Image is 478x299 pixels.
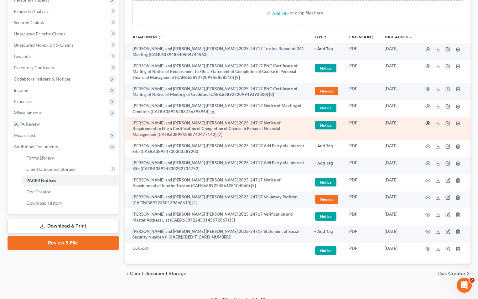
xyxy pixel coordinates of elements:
[314,47,333,51] button: + Add Tag
[21,197,119,209] a: Download History
[21,164,119,175] a: Client Document Storage
[314,86,339,96] a: Hearing
[344,243,380,259] td: PDF
[344,191,380,209] td: PDF
[9,6,119,17] a: Property Analysis
[14,76,71,81] span: Codebtors Insiders & Notices
[438,271,465,276] span: Doc Creator
[380,208,418,226] td: [DATE]
[371,35,375,39] i: unfold_more
[314,160,339,166] a: + Add Tag
[132,34,162,39] a: Attachmentunfold_more
[125,83,309,100] td: [PERSON_NAME] and [PERSON_NAME] [PERSON_NAME] 2025-24717 BNC Certificate of Mailing of Notice of ...
[125,226,309,243] td: [PERSON_NAME] and [PERSON_NAME] [PERSON_NAME] 2025-24717 Statement of Social Security Number(s) (...
[315,178,336,186] span: Notice
[314,194,339,204] a: Hearing
[9,28,119,39] a: Unsecured Priority Claims
[344,60,380,83] td: PDF
[14,20,44,25] span: Secured Claims
[344,226,380,243] td: PDF
[125,43,309,60] td: [PERSON_NAME] and [PERSON_NAME] [PERSON_NAME] 2025-24717 Trustee Report at 341 Meeting (CAEB:6389...
[380,117,418,140] td: [DATE]
[349,34,375,39] a: Extensionunfold_more
[14,87,28,93] span: Income
[125,100,309,118] td: [PERSON_NAME] and [PERSON_NAME] [PERSON_NAME] 2025-24717 Notice of Meeting of Creditors (CAEB:638...
[380,243,418,259] td: [DATE]
[344,100,380,118] td: PDF
[26,200,62,206] span: Download History
[314,103,339,113] a: Notice
[380,100,418,118] td: [DATE]
[158,35,162,39] i: unfold_more
[14,54,31,59] span: Lawsuits
[26,155,54,160] span: Forms Library
[26,166,75,172] span: Client Document Storage
[344,83,380,100] td: PDF
[315,121,336,129] span: Notice
[315,246,336,255] span: Notice
[314,46,339,52] a: + Add Tag
[125,60,309,83] td: [PERSON_NAME] and [PERSON_NAME] [PERSON_NAME] 2025-24717 BNC Certificate of Mailing of Notice of ...
[314,245,339,256] a: Notice
[344,157,380,175] td: PDF
[125,117,309,140] td: [PERSON_NAME] and [PERSON_NAME] [PERSON_NAME] 2025-24717 Notice of Requirement to File a Certific...
[344,174,380,191] td: PDF
[314,228,339,234] a: + Add Tag
[9,17,119,28] a: Secured Claims
[344,208,380,226] td: PDF
[344,140,380,157] td: PDF
[125,271,130,276] i: chevron_left
[26,189,51,194] span: Doc Creator
[323,35,327,39] i: unfold_more
[14,99,32,104] span: Expenses
[9,62,119,73] a: Executory Contracts
[21,186,119,197] a: Doc Creator
[470,278,475,283] span: 2
[9,118,119,130] a: SOFA Review
[14,133,35,138] span: Means Test
[21,175,119,186] a: PACER Notices
[315,104,336,112] span: Notice
[8,219,119,233] a: Download & Print
[9,39,119,51] a: Unsecured Nonpriority Claims
[380,226,418,243] td: [DATE]
[14,65,54,70] span: Executory Contracts
[314,161,333,165] button: + Add Tag
[314,63,339,73] a: Notice
[125,191,309,209] td: [PERSON_NAME] and [PERSON_NAME] [PERSON_NAME] 2025-24717 Voluntary Petition (CAEB:638922450139646...
[380,157,418,175] td: [DATE]
[130,271,186,276] span: Client Document Storage
[315,195,338,203] span: Hearing
[344,43,380,60] td: PDF
[26,178,56,183] span: PACER Notices
[465,271,470,276] i: chevron_right
[9,51,119,62] a: Lawsuits
[125,157,309,175] td: [PERSON_NAME] and [PERSON_NAME] [PERSON_NAME] 2025-24717 Add Party via Internet Site (CAEB:638924...
[14,42,74,48] span: Unsecured Nonpriority Claims
[125,271,186,276] button: chevron_left Client Document Storage
[380,174,418,191] td: [DATE]
[380,43,418,60] td: [DATE]
[14,8,49,14] span: Property Analysis
[14,144,58,149] span: Additional Documents
[14,31,65,36] span: Unsecured Priority Claims
[315,64,336,72] span: Notice
[314,177,339,187] a: Notice
[314,143,339,149] a: + Add Tag
[380,60,418,83] td: [DATE]
[314,230,333,234] button: + Add Tag
[290,10,323,16] div: or drop files here
[409,35,413,39] i: expand_more
[8,236,119,250] a: Review & File
[344,117,380,140] td: PDF
[315,212,336,221] span: Notice
[14,121,40,127] span: SOFA Review
[14,110,42,115] span: Miscellaneous
[438,271,470,276] button: Doc Creator chevron_right
[21,152,119,164] a: Forms Library
[380,191,418,209] td: [DATE]
[125,140,309,157] td: [PERSON_NAME] and [PERSON_NAME] [PERSON_NAME] 2025-24717 Add Party via Internet Site (CAEB:638924...
[125,208,309,226] td: [PERSON_NAME] and [PERSON_NAME] [PERSON_NAME] 2025-24717 Verification and Master Address List (CA...
[385,34,413,39] a: Date Added expand_more
[314,144,333,148] button: + Add Tag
